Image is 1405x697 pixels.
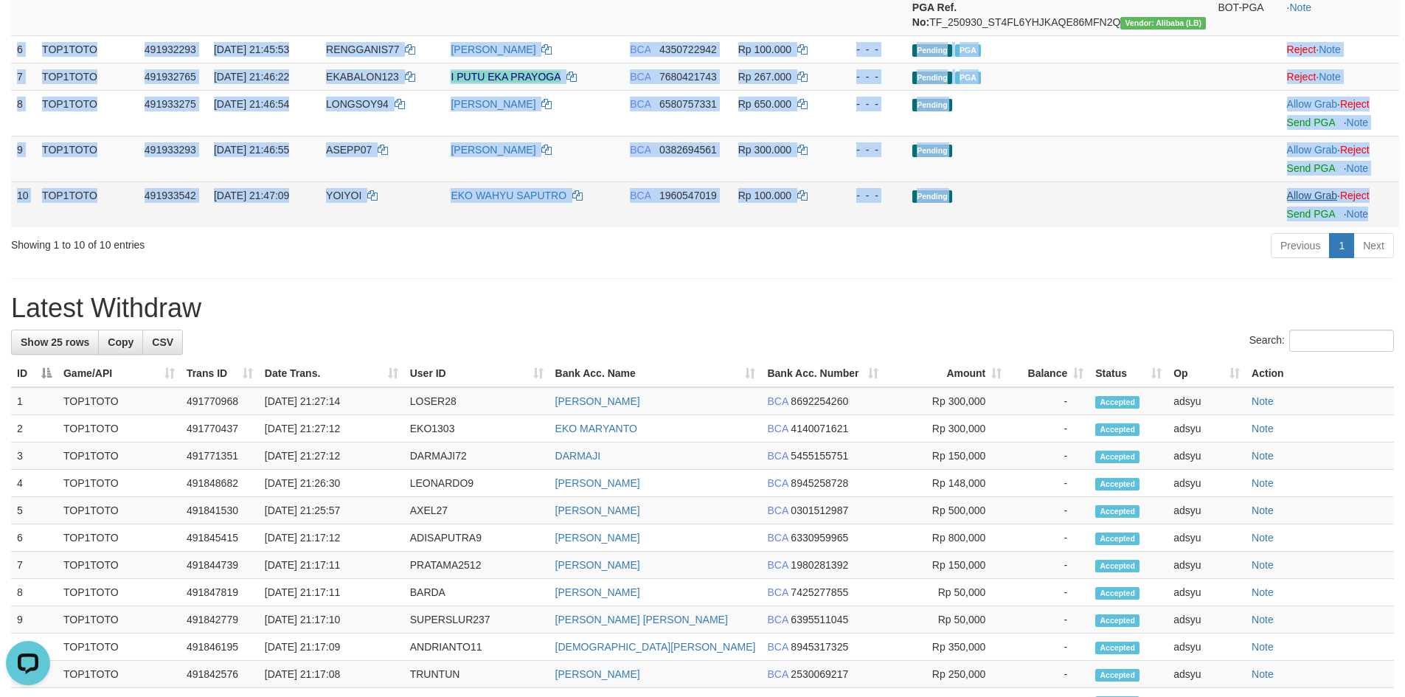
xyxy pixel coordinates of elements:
td: TOP1TOTO [58,497,181,524]
th: Status: activate to sort column ascending [1089,360,1168,387]
td: · [1281,63,1399,90]
span: Copy 8692254260 to clipboard [791,395,848,407]
a: EKO MARYANTO [555,423,637,434]
td: Rp 300,000 [884,387,1007,415]
span: PGA [955,44,981,57]
a: 1 [1329,233,1354,258]
a: [PERSON_NAME] [555,477,640,489]
div: - - - [839,142,901,157]
td: · [1281,136,1399,181]
td: - [1007,497,1089,524]
td: adsyu [1168,387,1246,415]
td: 6 [11,35,36,63]
td: Rp 500,000 [884,497,1007,524]
td: TOP1TOTO [58,579,181,606]
td: TOP1TOTO [58,470,181,497]
td: adsyu [1168,415,1246,443]
td: - [1007,634,1089,661]
td: [DATE] 21:17:09 [259,634,404,661]
a: CSV [142,330,183,355]
a: Note [1252,395,1274,407]
span: BCA [767,450,788,462]
td: TRUNTUN [404,661,549,688]
span: YOIYOI [326,190,361,201]
span: Copy 8945317325 to clipboard [791,641,848,653]
td: 491847819 [181,579,259,606]
span: Show 25 rows [21,336,89,348]
td: 7 [11,63,36,90]
span: Rp 650.000 [738,98,791,110]
span: BCA [767,668,788,680]
td: LOSER28 [404,387,549,415]
td: TOP1TOTO [58,606,181,634]
span: Copy 6580757331 to clipboard [659,98,717,110]
a: [PERSON_NAME] [555,532,640,544]
td: Rp 350,000 [884,634,1007,661]
a: Note [1347,162,1369,174]
th: User ID: activate to sort column ascending [404,360,549,387]
td: - [1007,606,1089,634]
td: adsyu [1168,443,1246,470]
td: - [1007,552,1089,579]
td: 491770437 [181,415,259,443]
span: BCA [767,614,788,625]
a: Copy [98,330,143,355]
span: Accepted [1095,423,1139,436]
span: Copy [108,336,133,348]
a: [PERSON_NAME] [555,559,640,571]
td: [DATE] 21:27:12 [259,443,404,470]
td: EKO1303 [404,415,549,443]
a: Reject [1287,71,1316,83]
label: Search: [1249,330,1394,352]
a: [PERSON_NAME] [PERSON_NAME] [555,614,728,625]
td: 3 [11,443,58,470]
span: Copy 6330959965 to clipboard [791,532,848,544]
span: Accepted [1095,478,1139,490]
th: Game/API: activate to sort column ascending [58,360,181,387]
a: DARMAJI [555,450,600,462]
td: TOP1TOTO [58,443,181,470]
input: Search: [1289,330,1394,352]
span: BCA [767,559,788,571]
span: Copy 1980281392 to clipboard [791,559,848,571]
td: adsyu [1168,661,1246,688]
td: - [1007,387,1089,415]
span: 491933293 [145,144,196,156]
span: BCA [630,98,651,110]
td: [DATE] 21:17:11 [259,552,404,579]
td: BARDA [404,579,549,606]
td: ANDRIANTO11 [404,634,549,661]
td: 8 [11,579,58,606]
a: Reject [1287,44,1316,55]
span: BCA [630,190,651,201]
a: Note [1252,641,1274,653]
span: Vendor URL: https://dashboard.q2checkout.com/secure [1120,17,1206,30]
td: Rp 150,000 [884,552,1007,579]
a: EKO WAHYU SAPUTRO [451,190,566,201]
td: 491842779 [181,606,259,634]
td: adsyu [1168,579,1246,606]
td: LEONARDO9 [404,470,549,497]
td: adsyu [1168,634,1246,661]
button: Open LiveChat chat widget [6,6,50,50]
td: 5 [11,497,58,524]
a: Note [1252,668,1274,680]
a: Note [1252,614,1274,625]
span: LONGSOY94 [326,98,389,110]
span: BCA [767,423,788,434]
td: 491771351 [181,443,259,470]
td: TOP1TOTO [58,387,181,415]
span: Copy 8945258728 to clipboard [791,477,848,489]
span: Copy 7425277855 to clipboard [791,586,848,598]
td: - [1007,661,1089,688]
a: Send PGA [1287,117,1335,128]
span: Accepted [1095,642,1139,654]
div: - - - [839,97,901,111]
th: Bank Acc. Number: activate to sort column ascending [761,360,884,387]
span: EKABALON123 [326,71,399,83]
span: Pending [912,44,952,57]
span: ASEPP07 [326,144,372,156]
a: Send PGA [1287,162,1335,174]
span: BCA [767,641,788,653]
span: 491932293 [145,44,196,55]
